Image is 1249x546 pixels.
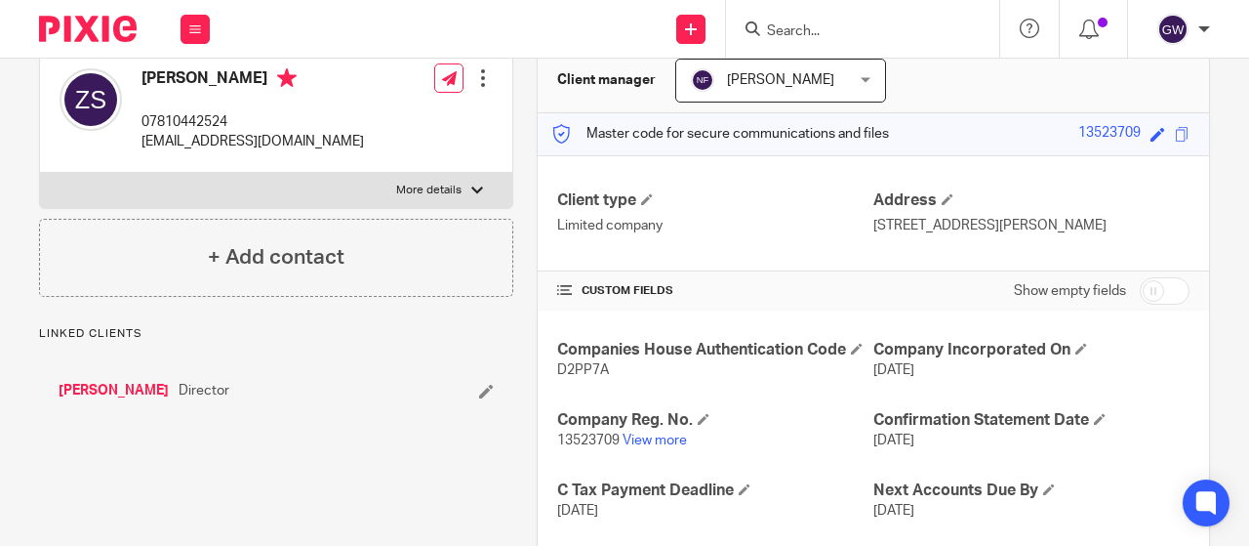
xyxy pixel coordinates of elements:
[141,112,364,132] p: 07810442524
[873,481,1189,501] h4: Next Accounts Due By
[873,434,914,447] span: [DATE]
[277,68,297,88] i: Primary
[208,242,344,273] h4: + Add contact
[557,504,598,518] span: [DATE]
[557,410,873,431] h4: Company Reg. No.
[727,73,834,87] span: [PERSON_NAME]
[141,132,364,151] p: [EMAIL_ADDRESS][DOMAIN_NAME]
[60,68,122,131] img: svg%3E
[1014,281,1126,301] label: Show empty fields
[873,216,1189,235] p: [STREET_ADDRESS][PERSON_NAME]
[39,16,137,42] img: Pixie
[873,190,1189,211] h4: Address
[557,340,873,360] h4: Companies House Authentication Code
[557,190,873,211] h4: Client type
[873,410,1189,431] h4: Confirmation Statement Date
[873,363,914,377] span: [DATE]
[141,68,364,93] h4: [PERSON_NAME]
[557,216,873,235] p: Limited company
[765,23,941,41] input: Search
[557,434,620,447] span: 13523709
[59,381,169,400] a: [PERSON_NAME]
[552,124,889,144] p: Master code for secure communications and files
[873,504,914,518] span: [DATE]
[557,283,873,299] h4: CUSTOM FIELDS
[557,363,609,377] span: D2PP7A
[1157,14,1189,45] img: svg%3E
[623,434,687,447] a: View more
[179,381,229,400] span: Director
[691,68,714,92] img: svg%3E
[557,70,656,90] h3: Client manager
[1078,123,1141,146] div: 13523709
[873,340,1189,360] h4: Company Incorporated On
[39,326,513,342] p: Linked clients
[557,481,873,501] h4: C Tax Payment Deadline
[396,183,462,198] p: More details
